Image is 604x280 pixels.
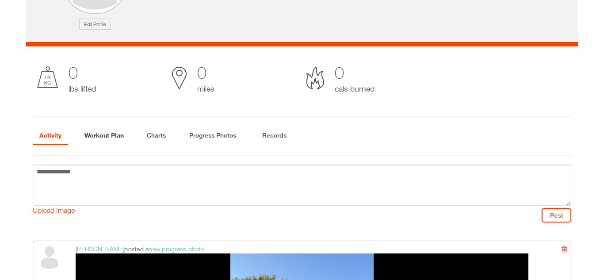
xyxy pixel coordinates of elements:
[78,127,130,145] li: Workout Plan
[509,43,539,58] button: Post
[183,127,246,145] li: Progress Photos
[306,62,432,84] span: 0
[168,66,302,103] li: miles
[256,127,294,145] li: Records
[4,80,30,106] img: ex-default-user.svg
[43,81,92,88] a: [PERSON_NAME]
[37,62,163,84] span: 0
[172,62,298,84] span: 0
[302,66,437,103] li: cals burned
[79,19,111,30] a: Edit Profile
[116,81,172,88] a: new progress photo
[33,66,168,103] li: lbs lifted
[33,127,68,145] li: Activity
[140,127,173,145] li: Charts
